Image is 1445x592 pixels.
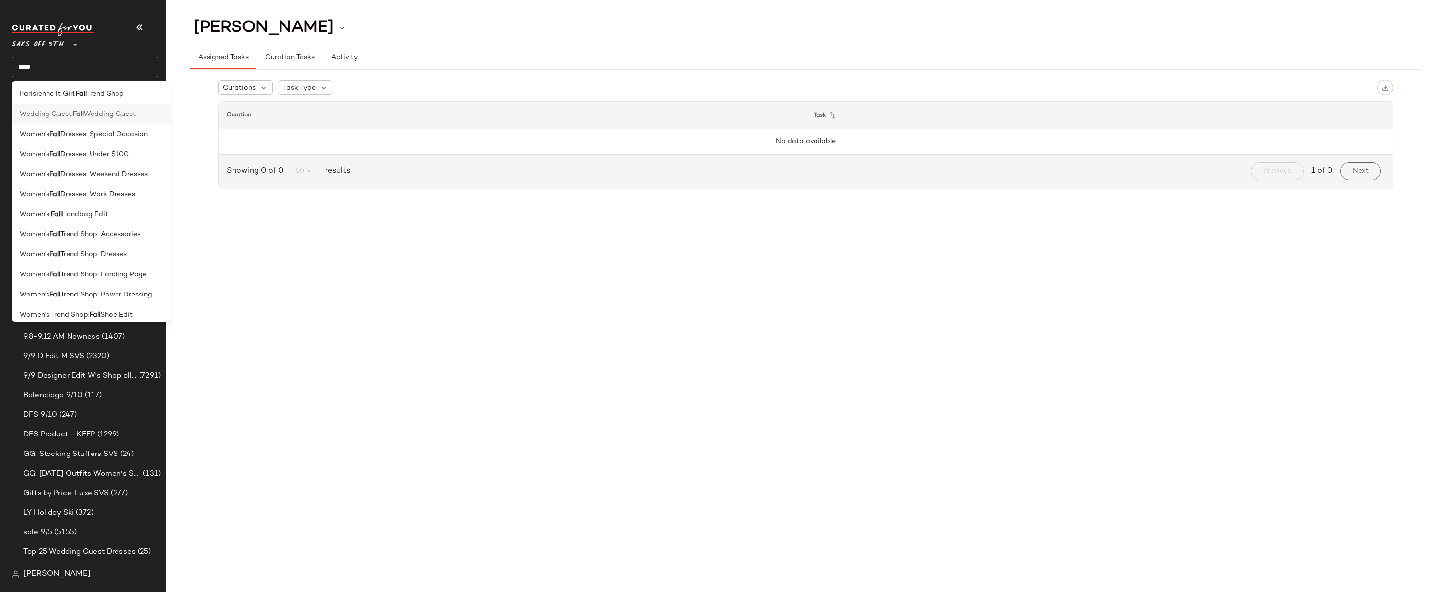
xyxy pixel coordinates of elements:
span: Women's Trend Shop: [20,310,90,320]
span: 9/9 D Edit M SVS [23,351,84,362]
span: Trend Shop: Landing Page [60,270,147,280]
span: sale 9/5 [23,527,52,538]
span: Women's [20,189,49,200]
span: GG: Stocking Stuffers SVS [23,449,118,460]
span: Curations [223,83,256,93]
b: Fall [90,310,100,320]
span: (2320) [84,351,109,362]
span: Assigned Tasks [198,54,249,62]
img: svg%3e [1382,84,1389,91]
span: Task Type [283,83,316,93]
span: Showing 0 of 0 [227,165,287,177]
span: Dresses: Special Occasion [60,129,148,139]
span: Saks OFF 5TH [12,33,64,51]
span: Parisienne It Girl: [20,89,76,99]
span: DFS 9/10 [23,410,57,421]
span: Next [1352,167,1369,175]
b: Fall [76,89,87,99]
span: (277) [109,488,128,499]
span: results [321,165,350,177]
span: Trend Shop [87,89,124,99]
th: Task [806,102,1393,129]
span: Women's [20,270,49,280]
span: 9/9 Designer Edit W's Shop all SVS [23,370,137,382]
span: Women's [20,290,49,300]
span: Wedding Guest: [20,109,73,119]
span: Activity [331,54,358,62]
b: Fall [49,169,60,180]
span: Dresses: Weekend Dresses [60,169,148,180]
span: Women's: [20,209,51,220]
span: (7291) [137,370,161,382]
span: [PERSON_NAME] [23,569,91,580]
b: Fall [49,229,60,240]
span: 1 of 0 [1311,165,1332,177]
span: Top 25 Wedding Guest Dresses [23,546,136,558]
td: No data available [219,129,1393,155]
span: Wedding Guest [84,109,136,119]
span: (131) [141,468,161,479]
span: DFS Product - KEEP [23,429,95,440]
span: (117) [83,390,102,401]
b: Fall [49,149,60,159]
span: [PERSON_NAME] [194,19,334,37]
span: Women's [20,149,49,159]
b: Fall [49,250,60,260]
span: Handbag Edit [62,209,108,220]
span: Dresses: Under $100 [60,149,129,159]
img: cfy_white_logo.C9jOOHJF.svg [12,23,95,36]
span: (372) [74,507,93,519]
b: Fall [49,129,60,139]
span: Trend Shop: Accessories [60,229,140,240]
b: Fall [73,109,84,119]
b: Fall [49,270,60,280]
button: Next [1340,162,1381,180]
b: Fall [49,290,60,300]
span: Trend Shop: Power Dressing [60,290,152,300]
b: Fall [49,189,60,200]
span: Women's [20,250,49,260]
b: Fall [51,209,62,220]
img: svg%3e [12,570,20,578]
span: Women's [20,129,49,139]
span: Balenciaga 9/10 [23,390,83,401]
span: Dresses: Work Dresses [60,189,135,200]
span: LY Holiday Ski [23,507,74,519]
span: (24) [118,449,134,460]
span: (1299) [95,429,119,440]
span: Gifts by Price: Luxe SVS [23,488,109,499]
th: Curation [219,102,806,129]
span: (5155) [52,527,77,538]
span: Trend Shop: Dresses [60,250,127,260]
span: (247) [57,410,77,421]
span: Women's [20,229,49,240]
span: Curation Tasks [264,54,314,62]
span: GG: [DATE] Outfits Women's SVS [23,468,141,479]
span: (25) [136,546,151,558]
span: (1407) [100,331,125,342]
span: Women's [20,169,49,180]
span: Shoe Edit [100,310,133,320]
span: 9.8-9.12 AM Newness [23,331,100,342]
